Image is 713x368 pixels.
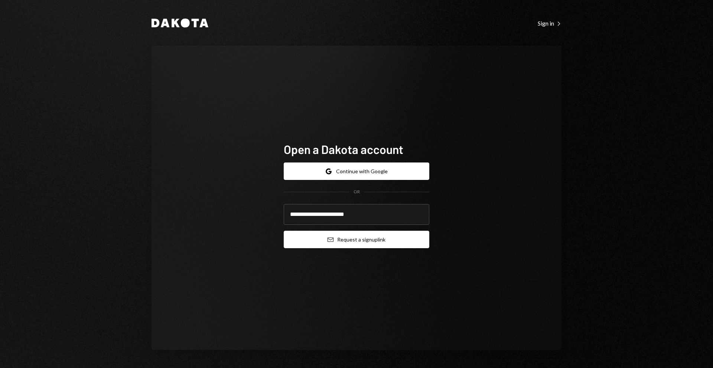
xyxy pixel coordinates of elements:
a: Sign in [538,19,561,27]
button: Continue with Google [284,162,429,180]
h1: Open a Dakota account [284,142,429,157]
div: Sign in [538,20,561,27]
button: Request a signuplink [284,231,429,248]
div: OR [354,189,360,195]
